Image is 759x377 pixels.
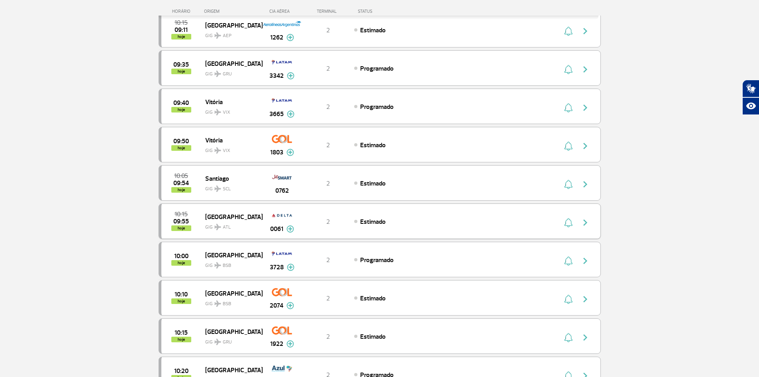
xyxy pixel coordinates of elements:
[360,65,394,73] span: Programado
[171,260,191,266] span: hoje
[214,186,221,192] img: destiny_airplane.svg
[214,300,221,307] img: destiny_airplane.svg
[326,333,330,341] span: 2
[205,58,256,69] span: [GEOGRAPHIC_DATA]
[360,26,386,34] span: Estimado
[581,294,590,304] img: seta-direita-painel-voo.svg
[173,100,189,106] span: 2025-08-26 09:40:00
[581,256,590,266] img: seta-direita-painel-voo.svg
[223,32,231,39] span: AEP
[205,97,256,107] span: Vitória
[223,339,232,346] span: GRU
[275,186,289,195] span: 0762
[175,330,188,336] span: 2025-08-26 10:15:00
[286,149,294,156] img: mais-info-painel-voo.svg
[205,365,256,375] span: [GEOGRAPHIC_DATA]
[581,141,590,151] img: seta-direita-painel-voo.svg
[360,256,394,264] span: Programado
[214,224,221,230] img: destiny_airplane.svg
[214,262,221,268] img: destiny_airplane.svg
[171,145,191,151] span: hoje
[223,186,231,193] span: SCL
[581,218,590,227] img: seta-direita-painel-voo.svg
[205,143,256,154] span: GIG
[223,109,230,116] span: VIX
[326,141,330,149] span: 2
[262,9,302,14] div: CIA AÉREA
[175,211,188,217] span: 2025-08-26 10:15:00
[564,26,573,36] img: sino-painel-voo.svg
[326,256,330,264] span: 2
[286,34,294,41] img: mais-info-painel-voo.svg
[171,187,191,193] span: hoje
[205,28,256,39] span: GIG
[270,301,283,310] span: 2074
[360,333,386,341] span: Estimado
[174,173,188,179] span: 2025-08-26 10:05:00
[214,32,221,39] img: destiny_airplane.svg
[360,294,386,302] span: Estimado
[286,302,294,309] img: mais-info-painel-voo.svg
[171,34,191,39] span: hoje
[205,334,256,346] span: GIG
[270,33,283,42] span: 1262
[205,219,256,231] span: GIG
[205,20,256,30] span: [GEOGRAPHIC_DATA]
[286,340,294,347] img: mais-info-painel-voo.svg
[214,109,221,115] img: destiny_airplane.svg
[214,339,221,345] img: destiny_airplane.svg
[581,333,590,342] img: seta-direita-painel-voo.svg
[175,27,188,33] span: 2025-08-26 09:11:00
[742,97,759,115] button: Abrir recursos assistivos.
[287,111,294,118] img: mais-info-painel-voo.svg
[742,80,759,97] button: Abrir tradutor de língua de sinais.
[287,264,294,271] img: mais-info-painel-voo.svg
[173,138,189,144] span: 2025-08-26 09:50:00
[205,105,256,116] span: GIG
[174,253,188,259] span: 2025-08-26 10:00:00
[205,250,256,260] span: [GEOGRAPHIC_DATA]
[564,218,573,227] img: sino-painel-voo.svg
[581,180,590,189] img: seta-direita-painel-voo.svg
[581,65,590,74] img: seta-direita-painel-voo.svg
[269,109,284,119] span: 3665
[171,225,191,231] span: hoje
[223,262,231,269] span: BSB
[360,103,394,111] span: Programado
[286,225,294,233] img: mais-info-painel-voo.svg
[214,147,221,154] img: destiny_airplane.svg
[175,292,188,297] span: 2025-08-26 10:10:00
[270,263,284,272] span: 3728
[205,258,256,269] span: GIG
[326,180,330,188] span: 2
[223,300,231,308] span: BSB
[171,69,191,74] span: hoje
[326,103,330,111] span: 2
[270,148,283,157] span: 1803
[205,66,256,78] span: GIG
[564,333,573,342] img: sino-painel-voo.svg
[173,62,189,67] span: 2025-08-26 09:35:00
[742,80,759,115] div: Plugin de acessibilidade da Hand Talk.
[174,368,188,374] span: 2025-08-26 10:20:00
[564,180,573,189] img: sino-painel-voo.svg
[223,71,232,78] span: GRU
[360,218,386,226] span: Estimado
[205,135,256,145] span: Vitória
[270,339,283,349] span: 1922
[205,326,256,337] span: [GEOGRAPHIC_DATA]
[223,147,230,154] span: VIX
[581,26,590,36] img: seta-direita-painel-voo.svg
[564,294,573,304] img: sino-painel-voo.svg
[223,224,231,231] span: ATL
[173,180,189,186] span: 2025-08-26 09:54:00
[270,224,283,234] span: 0061
[205,173,256,184] span: Santiago
[171,298,191,304] span: hoje
[326,65,330,73] span: 2
[173,219,189,224] span: 2025-08-26 09:55:00
[564,103,573,113] img: sino-painel-voo.svg
[205,288,256,298] span: [GEOGRAPHIC_DATA]
[564,65,573,74] img: sino-painel-voo.svg
[354,9,419,14] div: STATUS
